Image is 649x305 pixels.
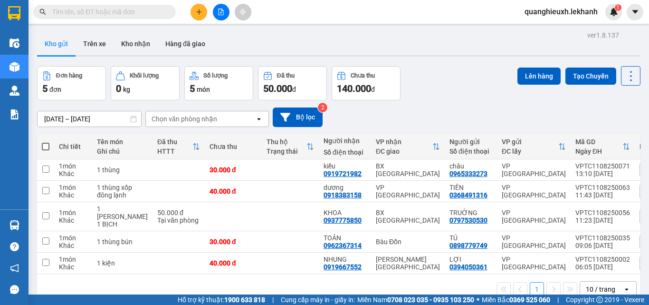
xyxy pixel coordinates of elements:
[10,285,19,294] span: message
[59,263,87,271] div: Khác
[97,138,148,146] div: Tên món
[196,9,202,15] span: plus
[575,162,630,170] div: VPTC1108250071
[157,148,192,155] div: HTTT
[337,83,371,94] span: 140.000
[502,234,566,249] div: VP [GEOGRAPHIC_DATA]
[153,134,205,159] th: Toggle SortBy
[59,143,87,150] div: Chi tiết
[575,148,622,155] div: Ngày ĐH
[210,166,257,174] div: 30.000 đ
[272,295,274,305] span: |
[616,4,620,11] span: 1
[371,134,445,159] th: Toggle SortBy
[376,162,440,177] div: BX [GEOGRAPHIC_DATA]
[324,242,362,249] div: 0962367314
[502,138,558,146] div: VP gửi
[37,32,76,55] button: Kho gửi
[477,298,479,302] span: ⚪️
[575,138,622,146] div: Mã GD
[530,282,544,296] button: 1
[10,38,19,48] img: warehouse-icon
[449,162,492,170] div: châu
[267,148,306,155] div: Trạng thái
[130,72,159,79] div: Khối lượng
[324,148,366,156] div: Số điện thoại
[42,83,48,94] span: 5
[76,32,114,55] button: Trên xe
[449,170,487,177] div: 0965333273
[376,209,440,224] div: BX [GEOGRAPHIC_DATA]
[97,205,148,228] div: 1 THÙNG chanh+ 1 BỊCH
[586,285,615,294] div: 10 / trang
[575,263,630,271] div: 06:05 [DATE]
[449,242,487,249] div: 0898779749
[114,32,158,55] button: Kho nhận
[623,285,630,293] svg: open
[39,9,46,15] span: search
[324,234,366,242] div: TOẢN
[97,259,148,267] div: 1 kiện
[292,86,296,93] span: đ
[449,148,492,155] div: Số điện thoại
[324,263,362,271] div: 0919667552
[318,103,327,112] sup: 2
[587,30,619,40] div: ver 1.8.137
[376,256,440,271] div: [PERSON_NAME][GEOGRAPHIC_DATA]
[565,68,616,85] button: Tạo Chuyến
[517,6,605,18] span: quanghieuxh.lekhanh
[575,209,630,216] div: VPTC1108250056
[224,296,265,304] strong: 1900 633 818
[59,209,87,216] div: 1 món
[49,86,61,93] span: đơn
[449,256,492,263] div: LỢI
[213,4,229,20] button: file-add
[502,209,566,224] div: VP [GEOGRAPHIC_DATA]
[97,166,148,174] div: 1 thùng
[376,148,432,155] div: ĐC giao
[178,295,265,305] span: Hỗ trợ kỹ thuật:
[324,170,362,177] div: 0919721982
[191,4,207,20] button: plus
[357,295,474,305] span: Miền Nam
[502,184,566,199] div: VP [GEOGRAPHIC_DATA]
[116,83,121,94] span: 0
[376,184,440,199] div: VP [GEOGRAPHIC_DATA]
[10,62,19,72] img: warehouse-icon
[197,86,210,93] span: món
[10,264,19,273] span: notification
[56,72,82,79] div: Đơn hàng
[482,295,550,305] span: Miền Bắc
[449,216,487,224] div: 0797530530
[324,162,366,170] div: kiều
[10,109,19,119] img: solution-icon
[575,242,630,249] div: 09:06 [DATE]
[210,238,257,246] div: 30.000 đ
[575,216,630,224] div: 11:23 [DATE]
[502,162,566,177] div: VP [GEOGRAPHIC_DATA]
[59,216,87,224] div: Khác
[571,134,635,159] th: Toggle SortBy
[371,86,375,93] span: đ
[575,256,630,263] div: VPTC1108250002
[324,216,362,224] div: 0937775850
[351,72,375,79] div: Chưa thu
[324,209,366,216] div: KHOA
[502,148,558,155] div: ĐC lấy
[97,238,148,246] div: 1 thùng bún
[97,148,148,155] div: Ghi chú
[281,295,355,305] span: Cung cấp máy in - giấy in:
[273,108,323,127] button: Bộ lọc
[157,138,192,146] div: Đã thu
[517,68,561,85] button: Lên hàng
[255,115,263,123] svg: open
[210,143,257,150] div: Chưa thu
[502,256,566,271] div: VP [GEOGRAPHIC_DATA]
[387,296,474,304] strong: 0708 023 035 - 0935 103 250
[97,184,148,199] div: 1 thùng xốp đông lạnh
[332,66,401,100] button: Chưa thu140.000đ
[557,295,559,305] span: |
[59,242,87,249] div: Khác
[449,184,492,191] div: TIÊN
[627,4,643,20] button: caret-down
